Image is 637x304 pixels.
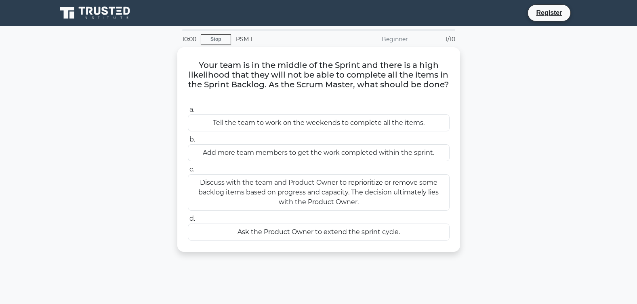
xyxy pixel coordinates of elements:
a: Register [531,8,567,18]
span: d. [189,215,195,222]
div: 10:00 [177,31,201,47]
h5: Your team is in the middle of the Sprint and there is a high likelihood that they will not be abl... [187,60,450,100]
div: Beginner [342,31,413,47]
div: Tell the team to work on the weekends to complete all the items. [188,114,450,131]
div: Ask the Product Owner to extend the sprint cycle. [188,224,450,241]
a: Stop [201,34,231,44]
span: a. [189,106,194,113]
div: 1/10 [413,31,460,47]
div: Add more team members to get the work completed within the sprint. [188,144,450,161]
div: PSM I [231,31,342,47]
span: b. [189,135,195,143]
div: Discuss with the team and Product Owner to reprioritize or remove some backlog items based on pro... [188,174,450,211]
span: c. [189,165,194,173]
